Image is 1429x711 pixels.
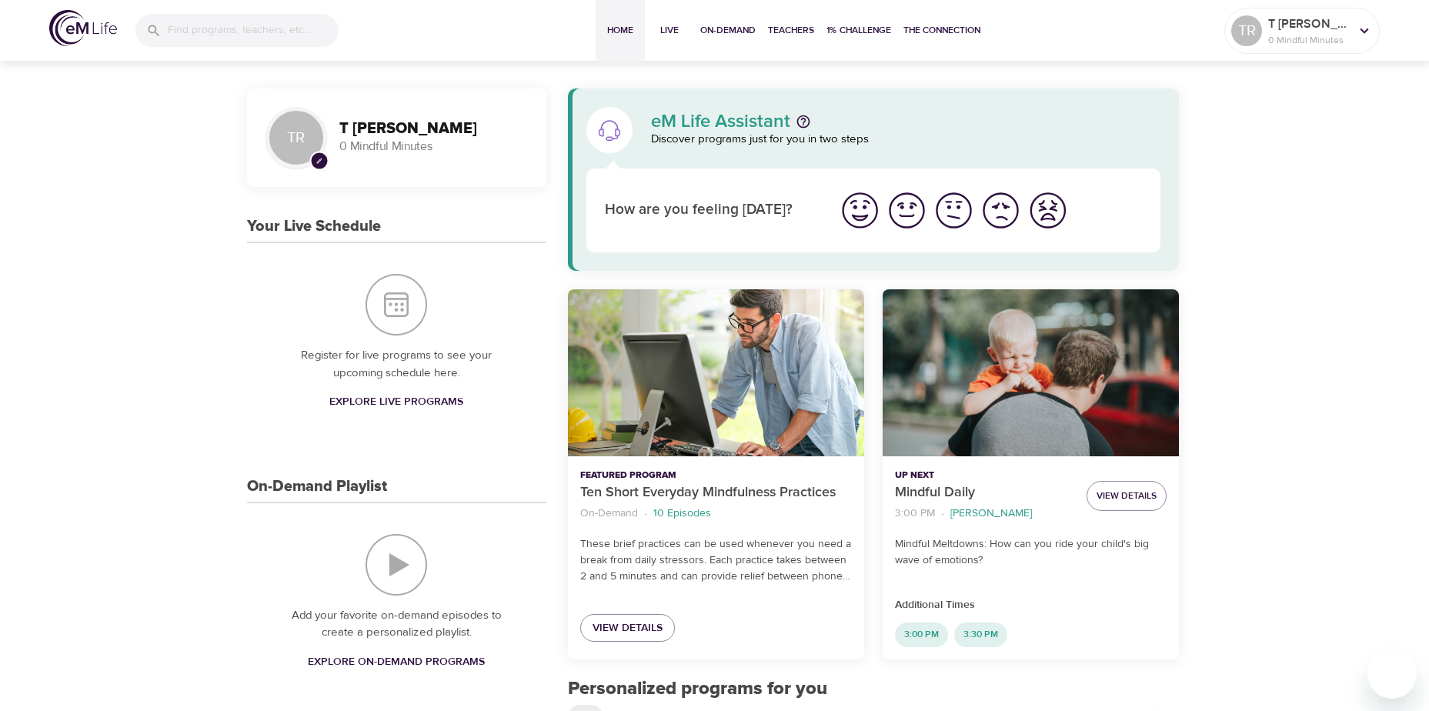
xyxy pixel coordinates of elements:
p: Mindful Daily [895,482,1074,503]
img: On-Demand Playlist [366,534,427,596]
div: TR [265,107,327,169]
p: These brief practices can be used whenever you need a break from daily stressors. Each practice t... [580,536,852,585]
img: good [886,189,928,232]
p: [PERSON_NAME] [950,506,1032,522]
span: Explore On-Demand Programs [308,653,485,672]
span: Teachers [768,22,814,38]
span: Explore Live Programs [329,392,463,412]
p: Add your favorite on-demand episodes to create a personalized playlist. [278,607,516,642]
iframe: Button to launch messaging window [1367,649,1417,699]
p: Additional Times [895,597,1167,613]
p: T [PERSON_NAME] [1268,15,1350,33]
span: View Details [593,619,663,638]
span: 3:00 PM [895,628,948,641]
nav: breadcrumb [580,503,852,524]
p: 10 Episodes [653,506,711,522]
img: worst [1027,189,1069,232]
button: View Details [1087,481,1167,511]
img: eM Life Assistant [597,118,622,142]
img: bad [980,189,1022,232]
nav: breadcrumb [895,503,1074,524]
span: 1% Challenge [826,22,891,38]
img: great [839,189,881,232]
img: ok [933,189,975,232]
h3: On-Demand Playlist [247,478,387,496]
div: 3:30 PM [954,623,1007,647]
span: View Details [1097,488,1157,504]
button: Ten Short Everyday Mindfulness Practices [568,289,864,456]
a: Explore Live Programs [323,388,469,416]
button: I'm feeling worst [1024,187,1071,234]
a: View Details [580,614,675,643]
p: 0 Mindful Minutes [339,138,528,155]
h3: Your Live Schedule [247,218,381,235]
li: · [644,503,647,524]
h3: T [PERSON_NAME] [339,120,528,138]
input: Find programs, teachers, etc... [168,14,339,47]
span: 3:30 PM [954,628,1007,641]
li: · [941,503,944,524]
span: Home [602,22,639,38]
p: Featured Program [580,469,852,482]
span: Live [651,22,688,38]
button: I'm feeling bad [977,187,1024,234]
button: I'm feeling ok [930,187,977,234]
p: Register for live programs to see your upcoming schedule here. [278,347,516,382]
p: 0 Mindful Minutes [1268,33,1350,47]
div: TR [1231,15,1262,46]
span: The Connection [903,22,980,38]
p: On-Demand [580,506,638,522]
img: Your Live Schedule [366,274,427,335]
p: Ten Short Everyday Mindfulness Practices [580,482,852,503]
p: Discover programs just for you in two steps [651,131,1161,149]
button: Mindful Daily [883,289,1179,456]
p: 3:00 PM [895,506,935,522]
p: How are you feeling [DATE]? [605,199,818,222]
a: Explore On-Demand Programs [302,648,491,676]
span: On-Demand [700,22,756,38]
h2: Personalized programs for you [568,678,1180,700]
button: I'm feeling great [836,187,883,234]
div: 3:00 PM [895,623,948,647]
img: logo [49,10,117,46]
p: Up Next [895,469,1074,482]
p: eM Life Assistant [651,112,790,131]
p: Mindful Meltdowns: How can you ride your child's big wave of emotions? [895,536,1167,569]
button: I'm feeling good [883,187,930,234]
